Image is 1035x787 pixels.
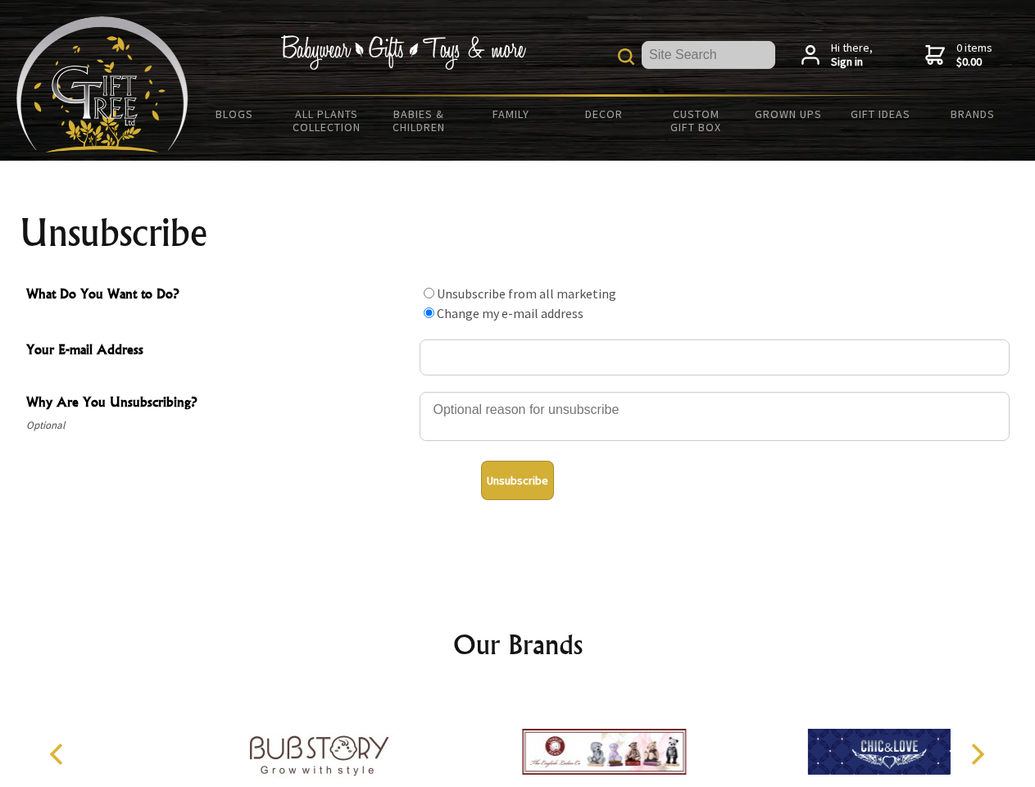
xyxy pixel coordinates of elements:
a: Family [465,97,558,131]
span: 0 items [956,40,992,70]
a: BLOGS [188,97,281,131]
label: Unsubscribe from all marketing [437,285,616,302]
span: Why Are You Unsubscribing? [26,392,411,416]
a: Grown Ups [742,97,834,131]
button: Unsubscribe [481,461,554,500]
button: Next [959,736,995,772]
a: Brands [927,97,1019,131]
span: Hi there, [831,41,873,70]
h2: Our Brands [33,625,1003,664]
input: Your E-mail Address [420,339,1010,375]
h1: Unsubscribe [20,213,1016,252]
label: Change my e-mail address [437,305,583,321]
strong: Sign in [831,55,873,70]
button: Previous [41,736,77,772]
a: Custom Gift Box [650,97,742,144]
a: All Plants Collection [281,97,374,144]
span: What Do You Want to Do? [26,284,411,307]
span: Your E-mail Address [26,339,411,363]
input: Site Search [642,41,775,69]
img: Babywear - Gifts - Toys & more [280,35,526,70]
strong: $0.00 [956,55,992,70]
input: What Do You Want to Do? [424,307,434,318]
img: product search [618,48,634,65]
a: Babies & Children [373,97,465,144]
a: 0 items$0.00 [925,41,992,70]
input: What Do You Want to Do? [424,288,434,298]
textarea: Why Are You Unsubscribing? [420,392,1010,441]
a: Hi there,Sign in [801,41,873,70]
a: Decor [557,97,650,131]
span: Optional [26,416,411,435]
img: Babyware - Gifts - Toys and more... [16,16,188,152]
a: Gift Ideas [834,97,927,131]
